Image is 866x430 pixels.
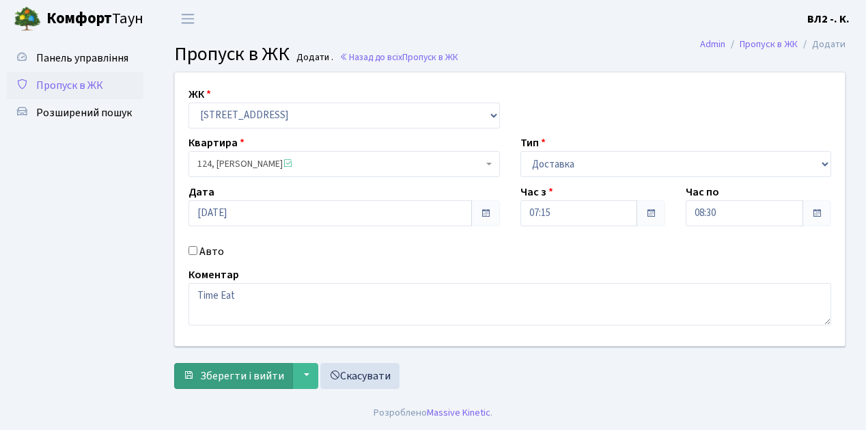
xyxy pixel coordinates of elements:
[36,78,103,93] span: Пропуск в ЖК
[7,99,143,126] a: Розширений пошук
[520,184,553,200] label: Час з
[339,51,458,64] a: Назад до всіхПропуск в ЖК
[188,135,245,151] label: Квартира
[14,5,41,33] img: logo.png
[200,368,284,384] span: Зберегти і вийти
[320,363,400,389] a: Скасувати
[174,363,293,389] button: Зберегти і вийти
[7,44,143,72] a: Панель управління
[402,51,458,64] span: Пропуск в ЖК
[7,72,143,99] a: Пропуск в ЖК
[374,405,492,420] div: Розроблено .
[36,105,132,120] span: Розширений пошук
[798,37,846,52] li: Додати
[520,135,546,151] label: Тип
[700,37,725,51] a: Admin
[36,51,128,66] span: Панель управління
[197,157,483,171] span: 124, Денисенко Людмила Володимирівна <span class='la la-check-square text-success'></span>
[740,37,798,51] a: Пропуск в ЖК
[188,86,211,103] label: ЖК
[294,52,333,64] small: Додати .
[680,30,866,59] nav: breadcrumb
[174,40,290,68] span: Пропуск в ЖК
[188,184,214,200] label: Дата
[807,11,850,27] a: ВЛ2 -. К.
[46,8,143,31] span: Таун
[807,12,850,27] b: ВЛ2 -. К.
[171,8,205,30] button: Переключити навігацію
[188,267,239,283] label: Коментар
[46,8,112,29] b: Комфорт
[427,405,490,420] a: Massive Kinetic
[199,243,224,260] label: Авто
[188,151,500,177] span: 124, Денисенко Людмила Володимирівна <span class='la la-check-square text-success'></span>
[686,184,719,200] label: Час по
